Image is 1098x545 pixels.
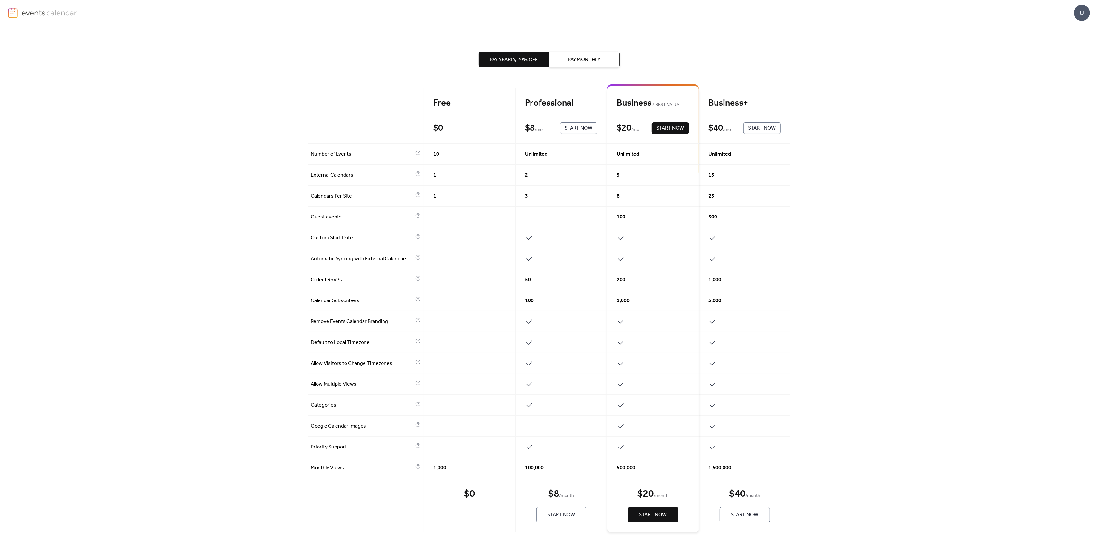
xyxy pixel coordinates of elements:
span: Start Now [548,511,575,519]
span: 50 [525,276,531,284]
span: Start Now [657,125,684,132]
span: BEST VALUE [652,101,680,109]
span: Unlimited [709,151,731,158]
button: Start Now [743,122,781,134]
span: 100 [617,213,626,221]
span: 3 [525,192,528,200]
button: Pay Yearly, 20% off [479,52,549,67]
div: $ 40 [709,123,723,134]
span: Calendars Per Site [311,192,414,200]
span: 1,000 [617,297,630,305]
span: / month [654,492,669,500]
div: Professional [525,97,597,109]
span: / month [745,492,760,500]
span: / month [559,492,574,500]
span: 500,000 [617,464,636,472]
span: 8 [617,192,620,200]
button: Start Now [560,122,597,134]
button: Start Now [652,122,689,134]
div: $ 8 [525,123,535,134]
span: 25 [709,192,715,200]
span: Guest events [311,213,414,221]
div: $ 20 [637,488,654,501]
span: Remove Events Calendar Branding [311,318,414,326]
button: Start Now [628,507,678,522]
span: Start Now [639,511,667,519]
span: Pay Yearly, 20% off [490,56,538,64]
span: Start Now [748,125,776,132]
span: Pay Monthly [568,56,601,64]
span: 2 [525,171,528,179]
span: Monthly Views [311,464,414,472]
span: Start Now [731,511,759,519]
span: / mo [535,126,543,134]
div: $ 0 [434,123,443,134]
div: Business+ [709,97,781,109]
span: 1 [434,192,437,200]
span: 100 [525,297,534,305]
span: 1,000 [434,464,447,472]
span: Collect RSVPs [311,276,414,284]
span: 1,000 [709,276,722,284]
span: Default to Local Timezone [311,339,414,346]
button: Start Now [536,507,586,522]
span: 500 [709,213,717,221]
span: Priority Support [311,443,414,451]
span: 200 [617,276,626,284]
span: Automatic Syncing with External Calendars [311,255,414,263]
span: Allow Visitors to Change Timezones [311,360,414,367]
div: Free [434,97,506,109]
div: U [1074,5,1090,21]
div: $ 0 [464,488,475,501]
span: Start Now [565,125,593,132]
span: 1,500,000 [709,464,732,472]
img: logo-type [22,8,77,17]
span: / mo [723,126,731,134]
span: 5 [617,171,620,179]
div: $ 8 [549,488,559,501]
span: / mo [632,126,640,134]
img: logo [8,8,18,18]
span: Calendar Subscribers [311,297,414,305]
span: Custom Start Date [311,234,414,242]
span: 1 [434,171,437,179]
button: Pay Monthly [549,52,620,67]
span: Allow Multiple Views [311,381,414,388]
span: 15 [709,171,715,179]
div: Business [617,97,689,109]
span: 100,000 [525,464,544,472]
span: Categories [311,402,414,409]
span: Unlimited [617,151,640,158]
span: 5,000 [709,297,722,305]
span: External Calendars [311,171,414,179]
span: Number of Events [311,151,414,158]
span: 10 [434,151,439,158]
div: $ 40 [729,488,745,501]
button: Start Now [720,507,770,522]
span: Unlimited [525,151,548,158]
div: $ 20 [617,123,632,134]
span: Google Calendar Images [311,422,414,430]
